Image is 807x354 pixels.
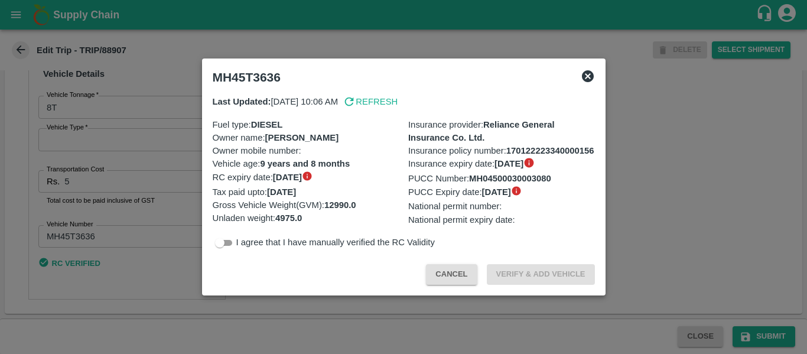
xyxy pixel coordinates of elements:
b: 12990.0 [324,200,356,210]
span: National permit expiry date : [408,213,515,226]
button: Refresh [343,95,398,108]
b: [DATE] [494,159,523,168]
p: PUCC Number : [408,172,595,185]
b: MH04500030003080 [469,174,551,183]
b: [DATE] [273,173,302,182]
p: Tax paid upto : [213,186,399,199]
p: Gross Vehicle Weight(GVM) : [213,199,399,212]
b: MH45T3636 [213,70,281,84]
b: 9 years and 8 months [260,159,350,168]
p: I agree that I have manually verified the RC Validity [236,236,435,249]
b: Last Updated: [213,97,271,106]
span: RC expiry date : [213,171,302,184]
b: 170122223340000156 [506,146,594,155]
p: [DATE] 10:06 AM [213,95,339,108]
p: Fuel type : [213,118,399,131]
b: [PERSON_NAME] [265,133,339,142]
p: Unladen weight : [213,212,399,225]
span: PUCC Expiry date : [408,186,511,199]
b: [DATE] [482,187,511,197]
button: Cancel [426,264,477,285]
b: DIESEL [251,120,283,129]
p: Insurance policy number : [408,144,595,157]
p: Vehicle age : [213,157,399,170]
b: [DATE] [267,187,296,197]
p: Owner mobile number : [213,144,399,157]
p: National permit number : [408,200,595,213]
b: 4975.0 [275,213,302,223]
p: Owner name : [213,131,399,144]
b: Reliance General Insurance Co. Ltd. [408,120,555,142]
p: Insurance provider : [408,118,595,145]
p: Refresh [356,95,398,108]
span: Insurance expiry date : [408,157,523,170]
